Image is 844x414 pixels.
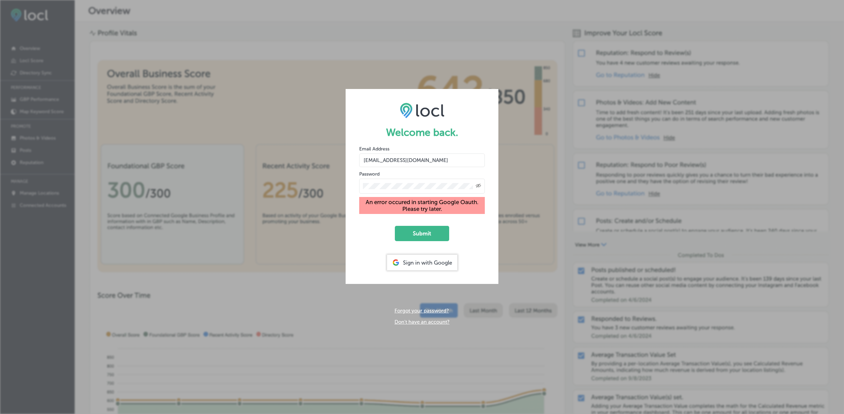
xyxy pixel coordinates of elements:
[395,226,449,241] button: Submit
[395,319,449,325] a: Don't have an account?
[359,197,485,214] div: An error occured in starting Google Oauth. Please try later.
[476,183,481,189] span: Toggle password visibility
[387,255,457,270] div: Sign in with Google
[359,146,389,152] label: Email Address
[359,171,380,177] label: Password
[395,308,449,314] a: Forgot your password?
[359,126,485,139] h1: Welcome back.
[400,103,444,118] img: LOCL logo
